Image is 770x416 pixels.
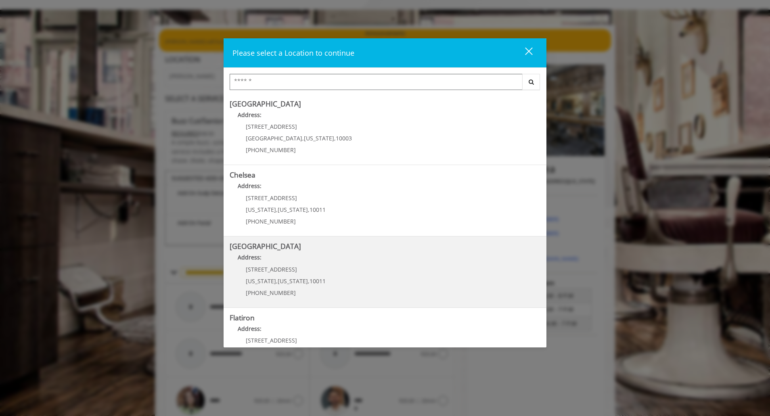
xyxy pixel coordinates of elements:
[238,325,262,332] b: Address:
[230,99,301,109] b: [GEOGRAPHIC_DATA]
[232,48,354,58] span: Please select a Location to continue
[276,206,278,213] span: ,
[238,182,262,190] b: Address:
[308,206,310,213] span: ,
[246,123,297,130] span: [STREET_ADDRESS]
[516,47,532,59] div: close dialog
[246,134,302,142] span: [GEOGRAPHIC_DATA]
[230,74,523,90] input: Search Center
[304,134,334,142] span: [US_STATE]
[310,206,326,213] span: 10011
[527,79,536,85] i: Search button
[246,277,276,285] span: [US_STATE]
[510,44,538,61] button: close dialog
[246,337,297,344] span: [STREET_ADDRESS]
[230,241,301,251] b: [GEOGRAPHIC_DATA]
[308,277,310,285] span: ,
[336,134,352,142] span: 10003
[238,253,262,261] b: Address:
[246,217,296,225] span: [PHONE_NUMBER]
[276,277,278,285] span: ,
[238,111,262,119] b: Address:
[246,194,297,202] span: [STREET_ADDRESS]
[230,313,255,322] b: Flatiron
[246,206,276,213] span: [US_STATE]
[230,170,255,180] b: Chelsea
[246,265,297,273] span: [STREET_ADDRESS]
[310,277,326,285] span: 10011
[278,277,308,285] span: [US_STATE]
[334,134,336,142] span: ,
[278,206,308,213] span: [US_STATE]
[230,74,540,94] div: Center Select
[246,146,296,154] span: [PHONE_NUMBER]
[302,134,304,142] span: ,
[246,289,296,297] span: [PHONE_NUMBER]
